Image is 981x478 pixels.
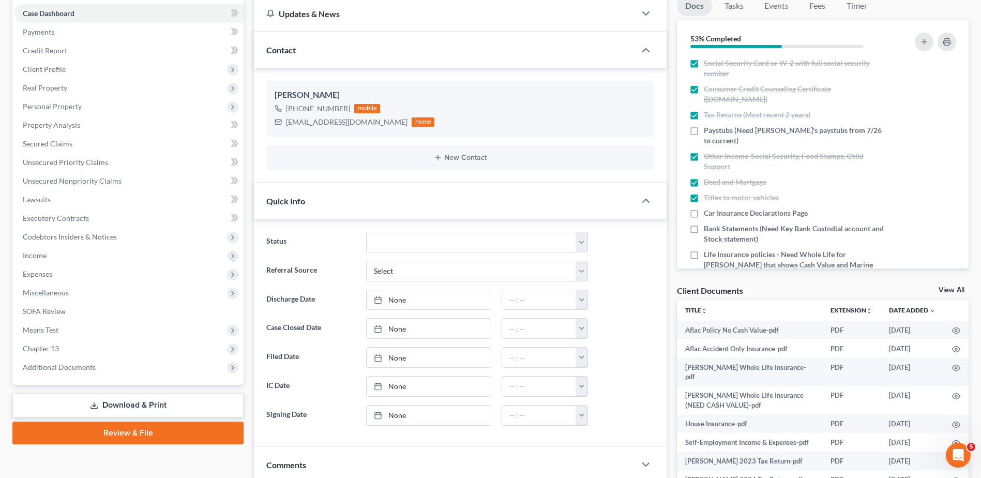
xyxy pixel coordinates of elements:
[23,102,82,111] span: Personal Property
[502,319,576,338] input: -- : --
[23,176,122,185] span: Unsecured Nonpriority Claims
[502,290,576,310] input: -- : --
[14,190,244,209] a: Lawsuits
[266,8,623,19] div: Updates & News
[23,121,80,129] span: Property Analysis
[14,135,244,153] a: Secured Claims
[704,84,887,104] span: Consumer Credit Counseling Certificate ([DOMAIN_NAME])
[704,249,887,280] span: Life Insurance policies - Need Whole Life for [PERSON_NAME] that shows Cash Value and Marine Corp...
[881,321,944,339] td: [DATE]
[967,443,975,451] span: 5
[704,192,779,203] span: Titles to motor vehicles
[831,306,872,314] a: Extensionunfold_more
[23,195,51,204] span: Lawsuits
[266,45,296,55] span: Contact
[367,377,491,396] a: None
[23,46,67,55] span: Credit Report
[23,9,74,18] span: Case Dashboard
[866,308,872,314] i: unfold_more
[946,443,971,468] iframe: Intercom live chat
[275,89,646,101] div: [PERSON_NAME]
[12,422,244,444] a: Review & File
[23,307,66,316] span: SOFA Review
[286,103,350,114] div: [PHONE_NUMBER]
[881,452,944,470] td: [DATE]
[23,65,66,73] span: Client Profile
[822,339,881,358] td: PDF
[23,83,67,92] span: Real Property
[266,196,305,206] span: Quick Info
[677,339,822,358] td: Aflac Accident Only Insurance-pdf
[704,223,887,244] span: Bank Statements (Need Key Bank Custodial account and Stock statement)
[261,405,360,426] label: Signing Date
[23,27,54,36] span: Payments
[822,386,881,415] td: PDF
[367,348,491,367] a: None
[367,406,491,425] a: None
[14,172,244,190] a: Unsecured Nonpriority Claims
[502,377,576,396] input: -- : --
[261,318,360,339] label: Case Closed Date
[881,414,944,433] td: [DATE]
[822,358,881,386] td: PDF
[704,151,887,172] span: Other Income-Social Security, Food Stamps, Child Support
[502,348,576,367] input: -- : --
[14,116,244,135] a: Property Analysis
[23,232,117,241] span: Codebtors Insiders & Notices
[354,104,380,113] div: mobile
[685,306,707,314] a: Titleunfold_more
[690,34,741,43] strong: 53% Completed
[881,339,944,358] td: [DATE]
[286,117,408,127] div: [EMAIL_ADDRESS][DOMAIN_NAME]
[822,321,881,339] td: PDF
[14,153,244,172] a: Unsecured Priority Claims
[23,325,58,334] span: Means Test
[23,158,108,167] span: Unsecured Priority Claims
[881,358,944,386] td: [DATE]
[822,452,881,470] td: PDF
[23,270,52,278] span: Expenses
[23,139,72,148] span: Secured Claims
[677,285,743,296] div: Client Documents
[261,290,360,310] label: Discharge Date
[23,288,69,297] span: Miscellaneous
[23,214,89,222] span: Executory Contracts
[889,306,935,314] a: Date Added expand_more
[367,290,491,310] a: None
[261,376,360,397] label: IC Date
[822,433,881,452] td: PDF
[367,319,491,338] a: None
[677,358,822,386] td: [PERSON_NAME] Whole Life Insurance-pdf
[261,347,360,368] label: Filed Date
[14,4,244,23] a: Case Dashboard
[14,209,244,228] a: Executory Contracts
[704,208,808,218] span: Car Insurance Declarations Page
[275,154,646,162] button: New Contact
[704,110,810,120] span: Tax Returns (Most recent 2 years)
[412,117,434,127] div: home
[677,433,822,452] td: Self-Employment Income & Expenses-pdf
[881,433,944,452] td: [DATE]
[939,287,964,294] a: View All
[704,177,766,187] span: Deed and Mortgage
[822,414,881,433] td: PDF
[261,232,360,252] label: Status
[12,393,244,417] a: Download & Print
[23,363,96,371] span: Additional Documents
[929,308,935,314] i: expand_more
[677,452,822,470] td: [PERSON_NAME] 2023 Tax Return-pdf
[677,321,822,339] td: Aflac Policy No Cash Value-pdf
[14,23,244,41] a: Payments
[261,261,360,281] label: Referral Source
[701,308,707,314] i: unfold_more
[704,58,887,79] span: Social Security Card or W-2 with full social security number
[23,344,59,353] span: Chapter 13
[881,386,944,415] td: [DATE]
[14,302,244,321] a: SOFA Review
[502,406,576,425] input: -- : --
[14,41,244,60] a: Credit Report
[677,414,822,433] td: House Insurance-pdf
[704,125,887,146] span: Paystubs (Need [PERSON_NAME]'s paystubs from 7/26 to current)
[23,251,47,260] span: Income
[677,386,822,415] td: [PERSON_NAME] Whole Life Insurance (NEED CASH VALUE)-pdf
